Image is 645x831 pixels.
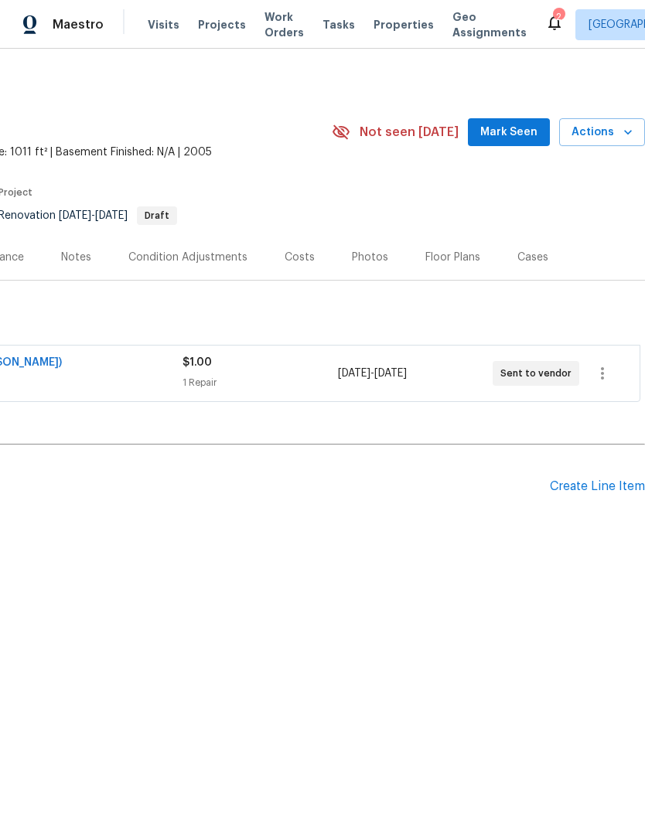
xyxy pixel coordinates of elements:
[553,9,564,25] div: 2
[322,19,355,30] span: Tasks
[517,250,548,265] div: Cases
[559,118,645,147] button: Actions
[59,210,128,221] span: -
[53,17,104,32] span: Maestro
[183,357,212,368] span: $1.00
[148,17,179,32] span: Visits
[61,250,91,265] div: Notes
[352,250,388,265] div: Photos
[183,375,337,390] div: 1 Repair
[338,368,370,379] span: [DATE]
[374,368,407,379] span: [DATE]
[128,250,247,265] div: Condition Adjustments
[468,118,550,147] button: Mark Seen
[452,9,527,40] span: Geo Assignments
[59,210,91,221] span: [DATE]
[264,9,304,40] span: Work Orders
[360,124,459,140] span: Not seen [DATE]
[480,123,537,142] span: Mark Seen
[95,210,128,221] span: [DATE]
[550,479,645,494] div: Create Line Item
[285,250,315,265] div: Costs
[374,17,434,32] span: Properties
[138,211,176,220] span: Draft
[338,366,407,381] span: -
[425,250,480,265] div: Floor Plans
[572,123,633,142] span: Actions
[198,17,246,32] span: Projects
[500,366,578,381] span: Sent to vendor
